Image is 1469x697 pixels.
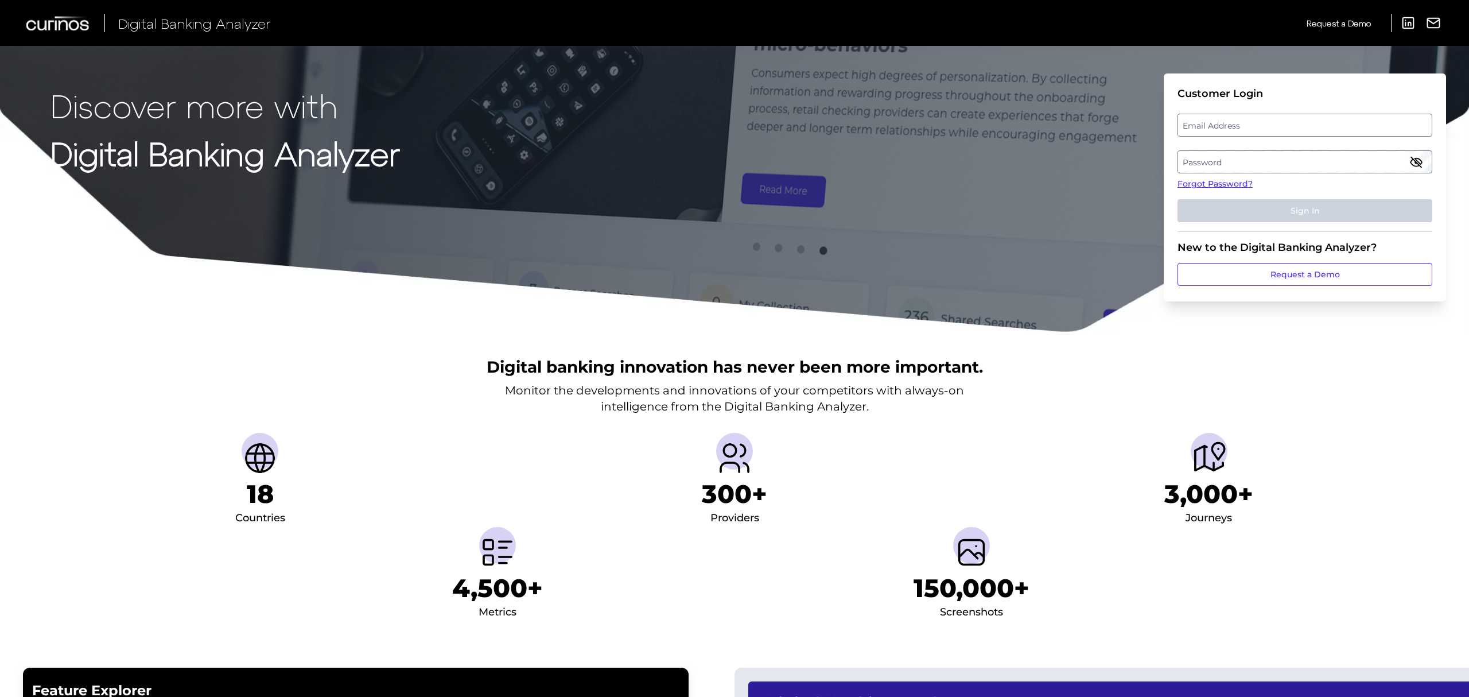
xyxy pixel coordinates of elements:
a: Forgot Password? [1177,178,1432,190]
h2: Digital banking innovation has never been more important. [487,356,983,378]
a: Request a Demo [1177,263,1432,286]
div: Providers [710,509,759,528]
div: Metrics [479,603,516,622]
img: Countries [242,440,278,477]
img: Providers [716,440,753,477]
div: Screenshots [940,603,1003,622]
img: Screenshots [953,534,990,571]
a: Request a Demo [1307,14,1371,33]
h1: 4,500+ [452,573,543,603]
h1: 3,000+ [1164,479,1253,509]
button: Sign In [1177,199,1432,222]
h1: 150,000+ [914,573,1029,603]
div: Customer Login [1177,87,1432,100]
img: Curinos [26,16,91,30]
div: New to the Digital Banking Analyzer? [1177,241,1432,254]
div: Journeys [1186,509,1232,528]
img: Journeys [1191,440,1227,477]
img: Metrics [479,534,516,571]
span: Request a Demo [1307,18,1371,28]
span: Digital Banking Analyzer [118,15,271,32]
h1: 300+ [702,479,767,509]
p: Discover more with [50,87,400,123]
strong: Digital Banking Analyzer [50,134,400,172]
div: Countries [235,509,285,528]
p: Monitor the developments and innovations of your competitors with always-on intelligence from the... [505,382,964,415]
label: Email Address [1178,115,1431,135]
h1: 18 [247,479,274,509]
label: Password [1178,152,1431,172]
